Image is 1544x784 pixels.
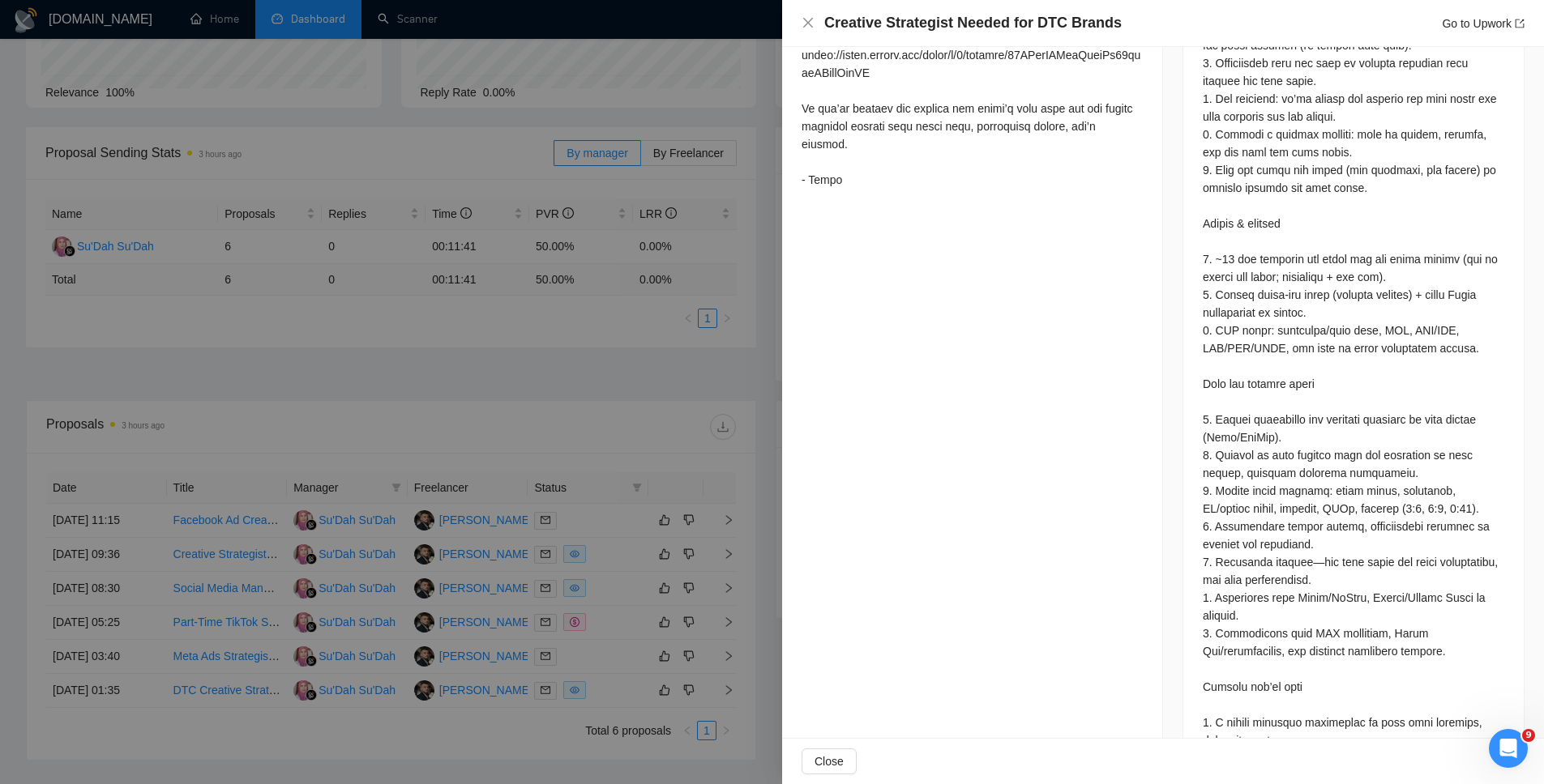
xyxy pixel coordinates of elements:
[1489,729,1528,768] iframe: Intercom live chat
[815,752,844,770] span: Close
[802,16,815,29] span: close
[1442,17,1525,30] a: Go to Upworkexport
[824,13,1122,33] h4: Creative Strategist Needed for DTC Brands
[802,16,815,30] button: Close
[1515,19,1525,28] span: export
[1522,729,1535,742] span: 9
[802,748,857,774] button: Close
